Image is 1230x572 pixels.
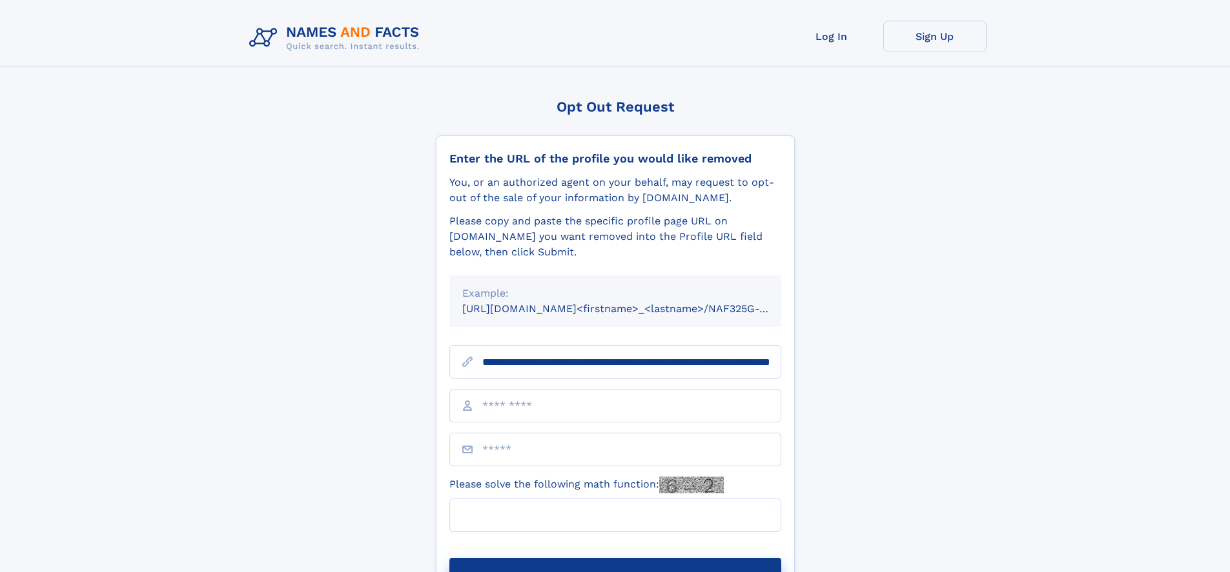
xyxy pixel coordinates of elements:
[883,21,987,52] a: Sign Up
[436,99,795,115] div: Opt Out Request
[449,152,781,166] div: Enter the URL of the profile you would like removed
[462,286,768,301] div: Example:
[462,302,806,315] small: [URL][DOMAIN_NAME]<firstname>_<lastname>/NAF325G-xxxxxxxx
[780,21,883,52] a: Log In
[449,213,781,260] div: Please copy and paste the specific profile page URL on [DOMAIN_NAME] you want removed into the Pr...
[449,477,724,493] label: Please solve the following math function:
[449,175,781,206] div: You, or an authorized agent on your behalf, may request to opt-out of the sale of your informatio...
[244,21,430,55] img: Logo Names and Facts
